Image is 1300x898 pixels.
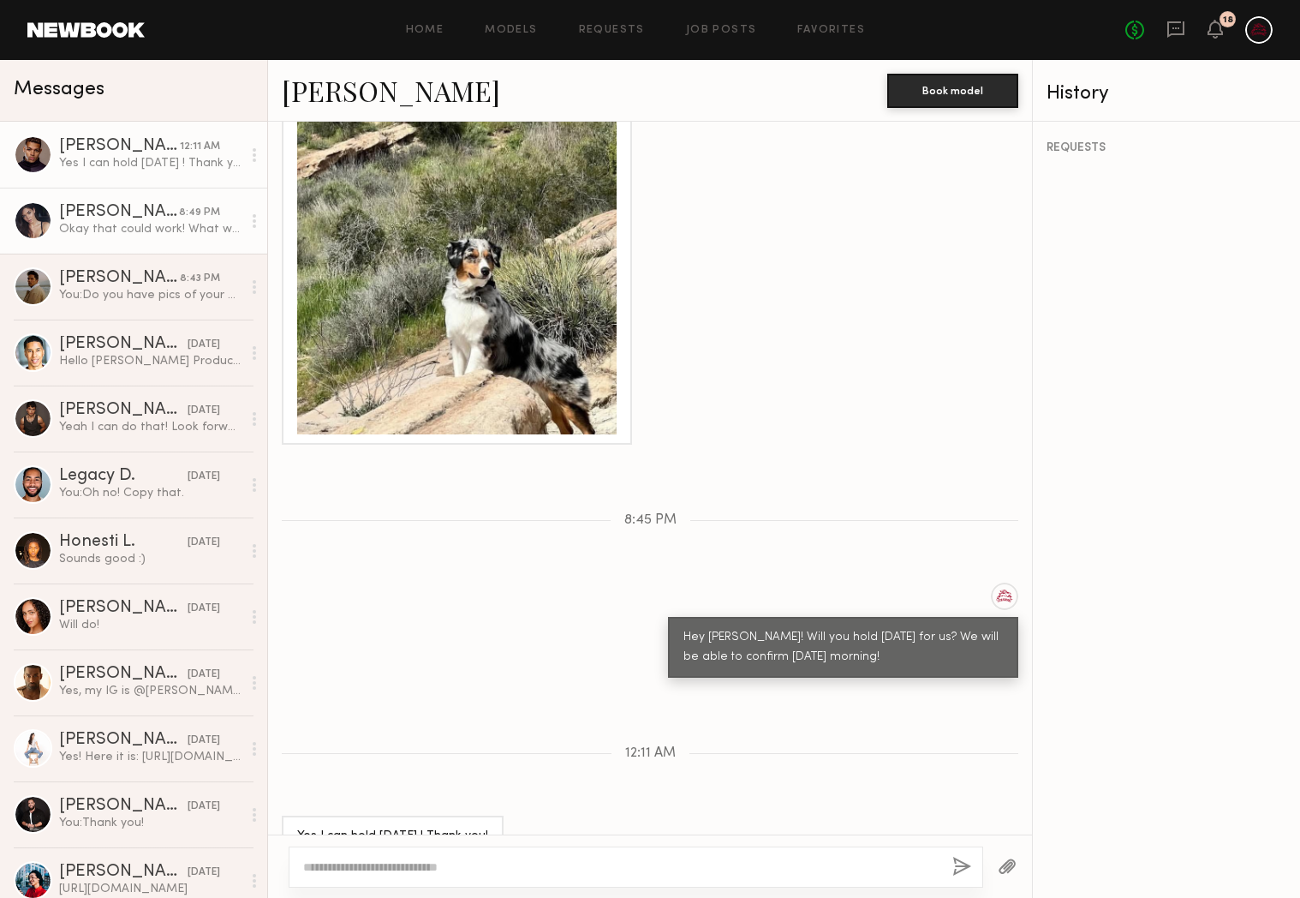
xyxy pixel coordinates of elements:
[59,402,188,419] div: [PERSON_NAME]
[59,419,242,435] div: Yeah I can do that! Look forward to hear back from you
[188,799,220,815] div: [DATE]
[188,535,220,551] div: [DATE]
[579,25,645,36] a: Requests
[59,287,242,303] div: You: Do you have pics of your dog?
[297,827,488,847] div: Yes I can hold [DATE] ! Thank you!
[485,25,537,36] a: Models
[59,353,242,369] div: Hello [PERSON_NAME] Production! Yes I am available [DATE] and have attached the link to my Instag...
[59,683,242,699] div: Yes, my IG is @[PERSON_NAME]
[59,270,180,287] div: [PERSON_NAME]
[59,485,242,501] div: You: Oh no! Copy that.
[59,468,188,485] div: Legacy D.
[59,749,242,765] div: Yes! Here it is: [URL][DOMAIN_NAME]
[59,732,188,749] div: [PERSON_NAME]
[188,667,220,683] div: [DATE]
[59,138,180,155] div: [PERSON_NAME]
[59,221,242,237] div: Okay that could work! What would be the hours and rate?
[1223,15,1233,25] div: 18
[624,513,677,528] span: 8:45 PM
[188,469,220,485] div: [DATE]
[59,204,179,221] div: [PERSON_NAME]
[887,74,1018,108] button: Book model
[59,155,242,171] div: Yes I can hold [DATE] ! Thank you!
[59,666,188,683] div: [PERSON_NAME]
[59,864,188,881] div: [PERSON_NAME]
[282,72,500,109] a: [PERSON_NAME]
[188,733,220,749] div: [DATE]
[59,600,188,617] div: [PERSON_NAME]
[59,617,242,633] div: Will do!
[59,815,242,831] div: You: Thank you!
[625,746,676,761] span: 12:11 AM
[683,628,1003,668] div: Hey [PERSON_NAME]! Will you hold [DATE] for us? We will be able to confirm [DATE] morning!
[59,881,242,897] div: [URL][DOMAIN_NAME]
[1047,142,1286,154] div: REQUESTS
[14,80,104,99] span: Messages
[1047,84,1286,104] div: History
[59,534,188,551] div: Honesti L.
[188,337,220,353] div: [DATE]
[59,798,188,815] div: [PERSON_NAME]
[406,25,444,36] a: Home
[180,139,220,155] div: 12:11 AM
[797,25,865,36] a: Favorites
[180,271,220,287] div: 8:43 PM
[59,551,242,567] div: Sounds good :)
[188,403,220,419] div: [DATE]
[179,205,220,221] div: 8:49 PM
[686,25,757,36] a: Job Posts
[188,865,220,881] div: [DATE]
[887,82,1018,97] a: Book model
[188,601,220,617] div: [DATE]
[59,336,188,353] div: [PERSON_NAME]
